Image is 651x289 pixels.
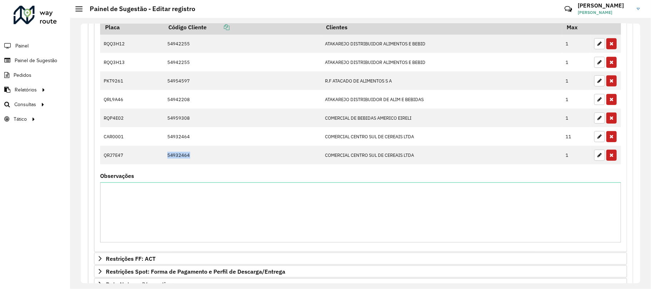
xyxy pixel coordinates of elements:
span: Restrições FF: ACT [106,256,156,261]
td: 11 [562,127,591,146]
th: Placa [100,20,163,35]
td: COMERCIAL CENTRO SUL DE CEREAIS LTDA [321,127,562,146]
h3: [PERSON_NAME] [578,2,631,9]
td: ATAKAREJO DISTRIBUIDOR ALIMENTOS E BEBID [321,35,562,53]
span: Pedidos [14,71,31,79]
td: 1 [562,53,591,71]
td: RQP4E02 [100,109,163,127]
span: Relatórios [15,86,37,94]
a: Restrições Spot: Forma de Pagamento e Perfil de Descarga/Entrega [94,265,627,278]
a: Restrições FF: ACT [94,253,627,265]
th: Clientes [321,20,562,35]
a: Contato Rápido [561,1,576,17]
td: PKT9261 [100,71,163,90]
td: 54932464 [163,127,321,146]
td: CAR0001 [100,127,163,146]
th: Max [562,20,591,35]
td: 54932464 [163,146,321,164]
th: Código Cliente [163,20,321,35]
td: COMERCIAL CENTRO SUL DE CEREAIS LTDA [321,146,562,164]
td: RQQ3H13 [100,53,163,71]
span: Painel [15,42,29,50]
td: QRJ7E47 [100,146,163,164]
span: [PERSON_NAME] [578,9,631,16]
td: ATAKAREJO DISTRIBUIDOR DE ALIM E BEBIDAS [321,90,562,109]
span: Restrições Spot: Forma de Pagamento e Perfil de Descarga/Entrega [106,269,285,274]
a: Copiar [207,24,230,31]
label: Observações [100,171,134,180]
span: Consultas [14,101,36,108]
td: 54954597 [163,71,321,90]
td: 54959308 [163,109,321,127]
td: 1 [562,90,591,109]
td: 1 [562,35,591,53]
td: 54942208 [163,90,321,109]
td: 54942255 [163,53,321,71]
td: QRL9A46 [100,90,163,109]
td: COMERCIAL DE BEBIDAS AMERICO EIRELI [321,109,562,127]
h2: Painel de Sugestão - Editar registro [83,5,195,13]
span: Painel de Sugestão [15,57,57,64]
td: R.F ATACADO DE ALIMENTOS S A [321,71,562,90]
span: Tático [14,115,27,123]
td: 54942255 [163,35,321,53]
td: 1 [562,71,591,90]
span: Rota Noturna/Vespertina [106,281,172,287]
td: 1 [562,109,591,127]
td: RQQ3H12 [100,35,163,53]
td: ATAKAREJO DISTRIBUIDOR ALIMENTOS E BEBID [321,53,562,71]
td: 1 [562,146,591,164]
